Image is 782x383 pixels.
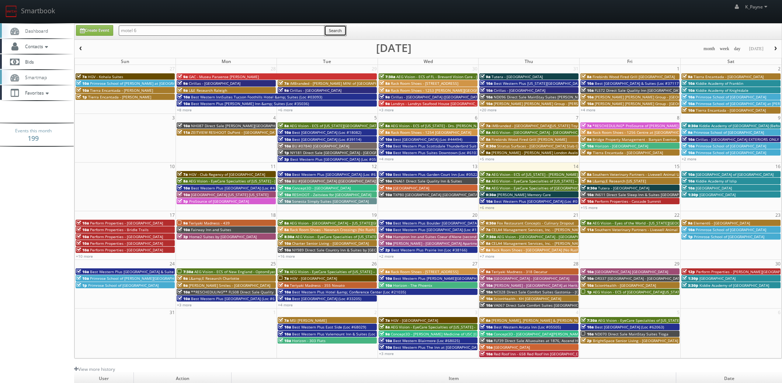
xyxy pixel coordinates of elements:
span: 11a [177,130,190,135]
span: Perform Properties - [GEOGRAPHIC_DATA] [90,234,163,239]
span: [GEOGRAPHIC_DATA] [699,192,736,197]
button: month [701,44,717,53]
span: Best Western Plus [GEOGRAPHIC_DATA] & Suites (Loc #45093) [90,269,199,274]
span: 10a [177,123,190,128]
span: 10a [177,192,190,197]
a: Create Event [76,25,113,36]
span: Cirillas - [GEOGRAPHIC_DATA] [290,88,341,93]
span: 9a [682,220,692,226]
span: 10a [581,276,594,281]
span: ProSource of [GEOGRAPHIC_DATA] [189,199,249,204]
span: [GEOGRAPHIC_DATA] of [GEOGRAPHIC_DATA] [696,172,774,177]
span: 10a [76,227,89,232]
span: 10a [682,94,695,100]
span: 10a [177,101,190,106]
span: 10a [379,150,392,155]
span: AEG Vision - EyeCare Specialties of [US_STATE] – [PERSON_NAME] Family EyeCare [491,178,635,184]
button: Search [324,25,347,36]
span: 8a [379,81,390,86]
span: Best Western Plus [PERSON_NAME] Inn &amp; Suites (Loc #35036) [191,101,309,106]
span: IN611 Direct Sale Sleep Inn & Suites [GEOGRAPHIC_DATA] [595,192,697,197]
span: 10a [682,108,695,113]
a: +4 more [581,107,595,112]
span: 7a [278,269,289,274]
span: 10a [581,192,594,197]
span: Cirillas - [GEOGRAPHIC_DATA] EXTERIORS ONLY [696,137,779,142]
span: Fox Restaurant Concepts - Culinary Dropout [497,220,574,226]
span: [GEOGRAPHIC_DATA] [699,276,736,281]
span: Best Western Plus Boulder [GEOGRAPHIC_DATA] (Loc #06179) [393,220,502,226]
span: 8a [379,123,390,128]
span: 10a [177,185,190,191]
span: Best [GEOGRAPHIC_DATA] (Loc #44494) [393,137,462,142]
span: AEG Vision - EyeCare Specialties of [US_STATE] – [PERSON_NAME] Eye Care [290,269,422,274]
span: 10a [682,137,695,142]
span: [PERSON_NAME] - [GEOGRAPHIC_DATA] at Heritage [494,283,584,288]
span: 9a [177,81,188,86]
span: Primrose School of [GEOGRAPHIC_DATA] [88,283,159,288]
span: 10a [682,150,695,155]
span: 10a [379,220,392,226]
span: OR337 [GEOGRAPHIC_DATA] - [GEOGRAPHIC_DATA] [595,276,683,281]
span: [GEOGRAPHIC_DATA] [GEOGRAPHIC_DATA] [595,269,668,274]
span: 8a [177,178,188,184]
span: CELA4 Management Services, Inc. - [PERSON_NAME] Genesis [491,241,599,246]
span: AEG Vision - EyeCare Specialties of [US_STATE] - [PERSON_NAME] Eyecare Associates - [PERSON_NAME] [189,178,371,184]
span: K_Payne [745,4,769,10]
span: [PERSON_NAME] Smiles - [GEOGRAPHIC_DATA] [189,283,270,288]
span: L&amp;E Research Charlotte [189,276,239,281]
span: Perform Properties - Cascade Summit [595,199,661,204]
span: [PERSON_NAME] [PERSON_NAME] Group - [PERSON_NAME] - 712 [PERSON_NAME] Trove [PERSON_NAME] [494,101,679,106]
span: 10a [682,178,695,184]
a: +10 more [76,254,93,259]
span: Cirillas - [GEOGRAPHIC_DATA] ([GEOGRAPHIC_DATA]) [391,94,482,100]
span: 10a [480,283,493,288]
span: iMBranded - [PERSON_NAME] MINI of [GEOGRAPHIC_DATA] [290,81,393,86]
span: 10a [76,247,89,253]
span: L&amp;E Research [US_STATE] [592,178,646,184]
span: NY989 Direct Sale Country Inn & Suites by [GEOGRAPHIC_DATA], [GEOGRAPHIC_DATA] [292,247,442,253]
span: ND096 Direct Sale MainStay Suites [PERSON_NAME] [494,94,587,100]
span: Kiddie Academy of Franklin [696,81,743,86]
span: 9:30a [480,192,496,197]
span: Primrose School of [GEOGRAPHIC_DATA] [694,130,764,135]
span: 11a [581,227,594,232]
span: 10a [581,94,594,100]
span: 10a [76,269,89,274]
span: ZEITVIEW RESHOOT DuPont - [GEOGRAPHIC_DATA], [GEOGRAPHIC_DATA] [191,130,318,135]
span: Concept3D - [GEOGRAPHIC_DATA] [292,185,351,191]
span: 10a [278,241,291,246]
span: 9a [379,94,390,100]
span: 7a [480,172,490,177]
span: 10a [480,94,493,100]
span: Kiddie Academy of Islip [696,178,737,184]
span: AEG Vision - EyeCare Specialties of [GEOGRAPHIC_DATA] - Medfield Eye Associates [491,185,636,191]
img: smartbook-logo.png [6,6,17,17]
span: AEG Vision - ECS of [US_STATE] - Drs. [PERSON_NAME] and [PERSON_NAME] [391,123,523,128]
a: +8 more [177,107,192,112]
span: BU #[GEOGRAPHIC_DATA] ([GEOGRAPHIC_DATA]) [292,178,376,184]
span: Best Western Plus Suites Downtown (Loc #61037) [393,150,482,155]
span: Teriyaki Madness - 439 [189,220,230,226]
span: AEG Vision - Eyes of the World - [US_STATE][GEOGRAPHIC_DATA] [592,220,705,226]
span: 10a [278,185,291,191]
span: 8a [480,130,490,135]
span: 2p [379,247,390,253]
span: Rack Room Shoes - Newnan Crossings (No Rush) [290,227,375,232]
span: 10a [379,143,392,149]
span: NH087 Direct Sale [PERSON_NAME][GEOGRAPHIC_DATA], Ascend Hotel Collection [191,123,335,128]
span: 10a [480,276,493,281]
span: [GEOGRAPHIC_DATA] [393,185,429,191]
a: +6 more [278,107,293,112]
span: 9a [581,178,591,184]
span: HGV - Club Regency of [GEOGRAPHIC_DATA] [189,172,265,177]
span: Bids [21,59,34,65]
span: 8:30a [278,234,294,239]
span: Primrose School of [GEOGRAPHIC_DATA] [696,150,766,155]
span: 10a [278,199,291,204]
span: 10a [76,234,89,239]
a: +2 more [682,156,696,161]
span: 8a [480,241,490,246]
span: Smartmap [21,74,47,80]
span: Best Western Plus Garden Court Inn (Loc #05224) [393,172,481,177]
